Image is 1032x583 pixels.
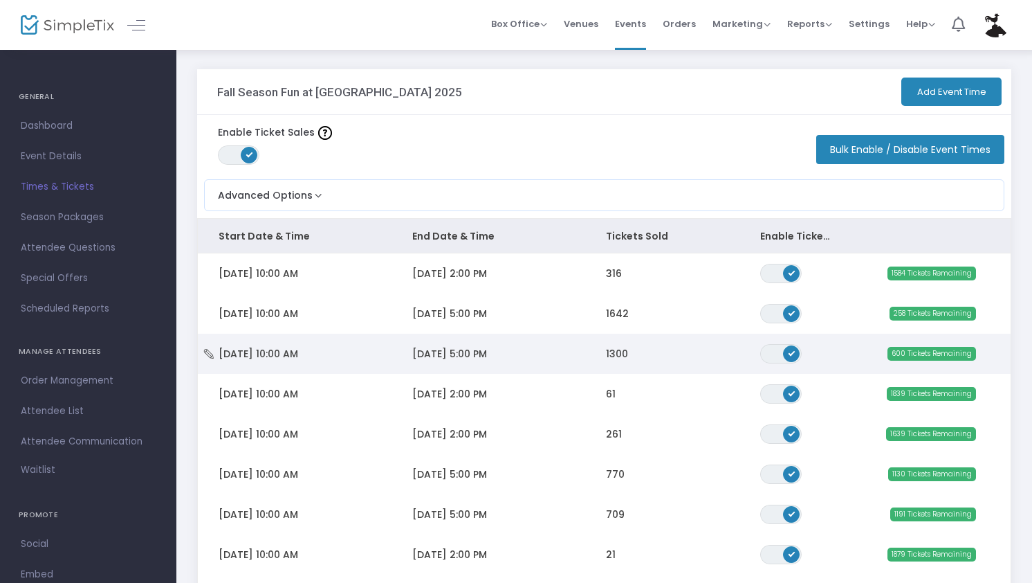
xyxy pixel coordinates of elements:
[849,6,890,42] span: Settings
[246,151,253,158] span: ON
[887,347,976,361] span: 600 Tickets Remaining
[412,467,487,481] span: [DATE] 5:00 PM
[21,300,156,318] span: Scheduled Reports
[564,6,598,42] span: Venues
[21,269,156,287] span: Special Offers
[901,78,1002,106] button: Add Event Time
[887,387,976,401] span: 1839 Tickets Remaining
[789,349,795,356] span: ON
[887,267,976,280] span: 1584 Tickets Remaining
[412,548,487,562] span: [DATE] 2:00 PM
[219,467,298,481] span: [DATE] 10:00 AM
[606,427,622,441] span: 261
[218,125,332,140] label: Enable Ticket Sales
[789,309,795,316] span: ON
[712,17,771,30] span: Marketing
[789,469,795,476] span: ON
[890,508,976,521] span: 1191 Tickets Remaining
[412,307,487,321] span: [DATE] 5:00 PM
[21,147,156,165] span: Event Details
[606,347,628,361] span: 1300
[585,219,740,253] th: Tickets Sold
[906,17,935,30] span: Help
[21,463,55,477] span: Waitlist
[606,307,629,321] span: 1642
[19,338,158,366] h4: MANAGE ATTENDEES
[219,508,298,521] span: [DATE] 10:00 AM
[789,510,795,517] span: ON
[890,307,976,321] span: 258 Tickets Remaining
[412,427,487,441] span: [DATE] 2:00 PM
[412,347,487,361] span: [DATE] 5:00 PM
[21,433,156,451] span: Attendee Communication
[198,219,391,253] th: Start Date & Time
[205,180,325,203] button: Advanced Options
[217,85,462,99] h3: Fall Season Fun at [GEOGRAPHIC_DATA] 2025
[789,389,795,396] span: ON
[19,501,158,529] h4: PROMOTE
[21,535,156,553] span: Social
[219,387,298,401] span: [DATE] 10:00 AM
[663,6,696,42] span: Orders
[391,219,585,253] th: End Date & Time
[787,17,832,30] span: Reports
[219,427,298,441] span: [DATE] 10:00 AM
[219,307,298,321] span: [DATE] 10:00 AM
[19,83,158,111] h4: GENERAL
[886,427,976,441] span: 1639 Tickets Remaining
[219,267,298,280] span: [DATE] 10:00 AM
[412,508,487,521] span: [DATE] 5:00 PM
[412,387,487,401] span: [DATE] 2:00 PM
[888,467,976,481] span: 1130 Tickets Remaining
[21,117,156,135] span: Dashboard
[606,267,622,280] span: 316
[887,548,976,562] span: 1879 Tickets Remaining
[615,6,646,42] span: Events
[318,126,332,140] img: question-mark
[21,402,156,420] span: Attendee List
[606,508,625,521] span: 709
[789,550,795,557] span: ON
[412,267,487,280] span: [DATE] 2:00 PM
[789,429,795,436] span: ON
[219,347,298,361] span: [DATE] 10:00 AM
[789,269,795,276] span: ON
[21,178,156,196] span: Times & Tickets
[606,387,616,401] span: 61
[606,467,625,481] span: 770
[816,135,1004,164] button: Bulk Enable / Disable Event Times
[21,372,156,390] span: Order Management
[21,208,156,226] span: Season Packages
[739,219,856,253] th: Enable Ticket Sales
[219,548,298,562] span: [DATE] 10:00 AM
[21,239,156,257] span: Attendee Questions
[606,548,616,562] span: 21
[491,17,547,30] span: Box Office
